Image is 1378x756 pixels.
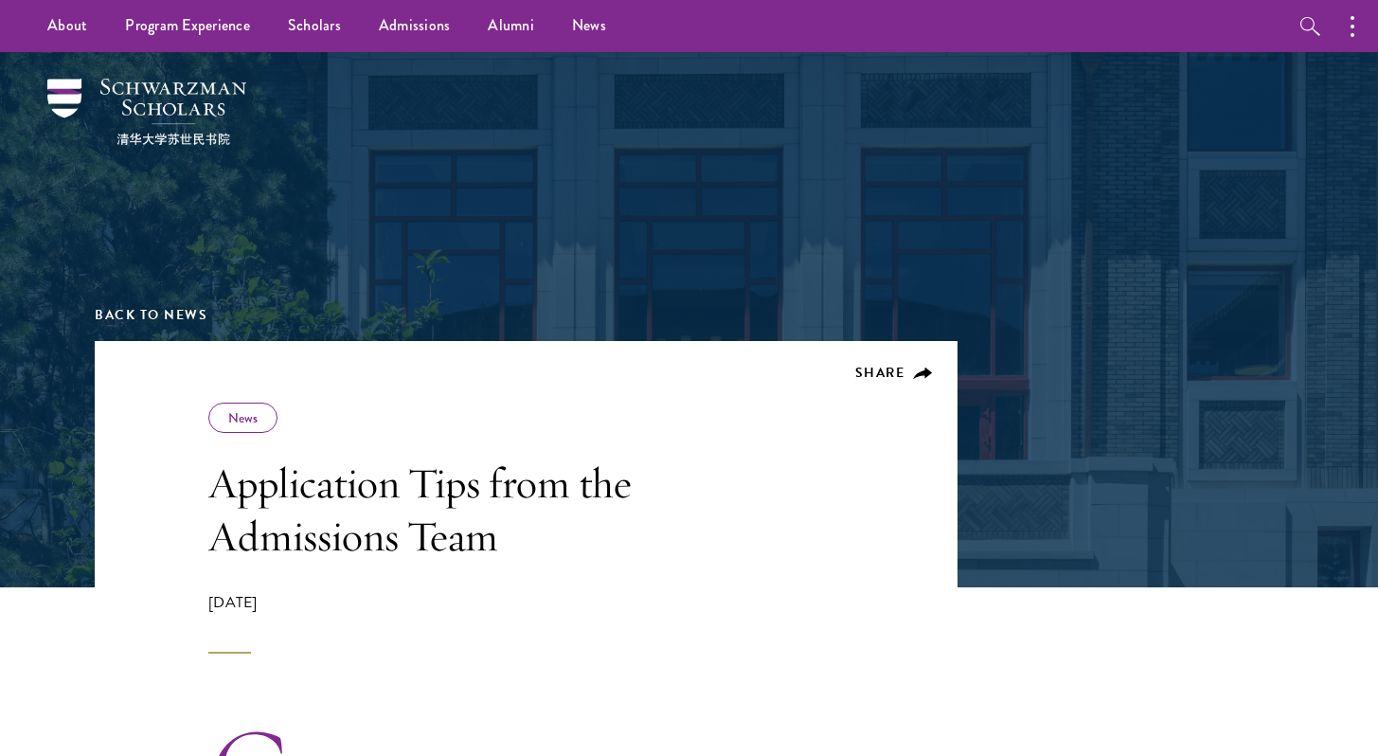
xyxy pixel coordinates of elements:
h1: Application Tips from the Admissions Team [208,457,748,563]
span: Share [855,363,905,383]
a: News [228,408,258,427]
div: [DATE] [208,591,748,654]
img: Schwarzman Scholars [47,79,246,145]
a: Back to News [95,305,207,325]
button: Share [855,365,934,382]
